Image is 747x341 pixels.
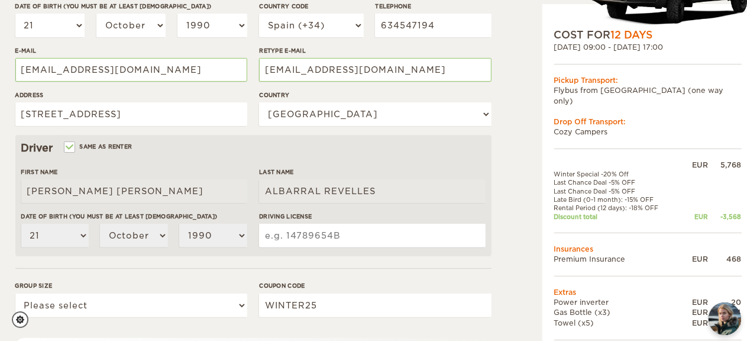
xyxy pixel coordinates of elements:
td: Winter Special -20% Off [554,170,682,178]
div: EUR [681,254,708,264]
a: Cookie settings [12,311,36,328]
label: Driving License [259,212,485,221]
td: Cozy Campers [554,127,742,137]
input: e.g. William [21,179,247,203]
td: Premium Insurance [554,254,682,264]
input: e.g. example@example.com [259,58,491,82]
span: 12 Days [611,29,653,41]
input: e.g. example@example.com [15,58,247,82]
div: 20 [709,297,742,307]
label: Country Code [259,2,363,11]
input: e.g. Street, City, Zip Code [15,102,247,126]
input: e.g. 14789654B [259,224,485,247]
div: Pickup Transport: [554,75,742,85]
td: Power inverter [554,297,682,307]
div: 5,768 [709,160,742,170]
button: chat-button [709,303,741,335]
div: -3,568 [709,213,742,221]
div: EUR [681,160,708,170]
div: EUR [681,318,708,328]
td: Last Chance Deal -5% OFF [554,187,682,195]
div: COST FOR [554,28,742,42]
div: EUR [681,297,708,307]
label: Coupon code [259,281,491,290]
label: Date of birth (You must be at least [DEMOGRAPHIC_DATA]) [21,212,247,221]
label: Telephone [375,2,491,11]
label: Group size [15,281,247,290]
td: Discount total [554,213,682,221]
td: Towel (x5) [554,318,682,328]
div: EUR [681,213,708,221]
div: EUR [681,307,708,317]
td: Late Bird (0-1 month): -15% OFF [554,195,682,204]
td: Last Chance Deal -5% OFF [554,178,682,186]
input: Same as renter [65,144,73,152]
label: Address [15,91,247,99]
label: First Name [21,168,247,176]
td: Flybus from [GEOGRAPHIC_DATA] (one way only) [554,85,742,105]
label: Date of birth (You must be at least [DEMOGRAPHIC_DATA]) [15,2,247,11]
label: Same as renter [65,141,132,152]
div: [DATE] 09:00 - [DATE] 17:00 [554,42,742,52]
td: Gas Bottle (x3) [554,307,682,317]
div: 468 [709,254,742,264]
label: Country [259,91,491,99]
div: Drop Off Transport: [554,117,742,127]
label: E-mail [15,46,247,55]
img: Freyja at Cozy Campers [709,303,741,335]
label: Last Name [259,168,485,176]
td: Extras [554,287,742,297]
td: Rental Period (12 days): -18% OFF [554,204,682,212]
input: e.g. Smith [259,179,485,203]
input: e.g. 1 234 567 890 [375,14,491,37]
label: Retype E-mail [259,46,491,55]
td: Insurances [554,244,742,254]
div: Driver [21,141,486,155]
